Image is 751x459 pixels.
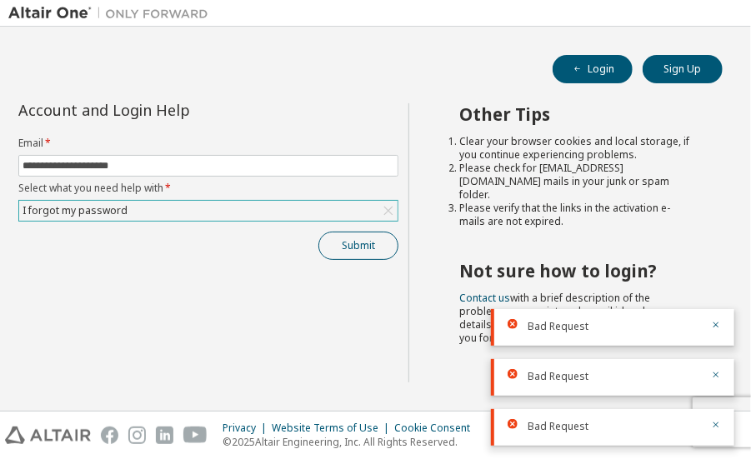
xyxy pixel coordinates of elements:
[18,103,323,117] div: Account and Login Help
[459,135,693,162] li: Clear your browser cookies and local storage, if you continue experiencing problems.
[459,202,693,228] li: Please verify that the links in the activation e-mails are not expired.
[223,422,272,435] div: Privacy
[128,427,146,444] img: instagram.svg
[101,427,118,444] img: facebook.svg
[643,55,723,83] button: Sign Up
[459,291,693,345] span: with a brief description of the problem, your registered e-mail id and company details. Our suppo...
[528,320,588,333] span: Bad Request
[223,435,480,449] p: © 2025 Altair Engineering, Inc. All Rights Reserved.
[20,202,130,220] div: I forgot my password
[528,370,588,383] span: Bad Request
[459,103,693,125] h2: Other Tips
[18,182,398,195] label: Select what you need help with
[553,55,633,83] button: Login
[272,422,394,435] div: Website Terms of Use
[19,201,398,221] div: I forgot my password
[156,427,173,444] img: linkedin.svg
[394,422,480,435] div: Cookie Consent
[183,427,208,444] img: youtube.svg
[459,162,693,202] li: Please check for [EMAIL_ADDRESS][DOMAIN_NAME] mails in your junk or spam folder.
[459,291,510,305] a: Contact us
[528,420,588,433] span: Bad Request
[8,5,217,22] img: Altair One
[5,427,91,444] img: altair_logo.svg
[18,137,398,150] label: Email
[459,260,693,282] h2: Not sure how to login?
[318,232,398,260] button: Submit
